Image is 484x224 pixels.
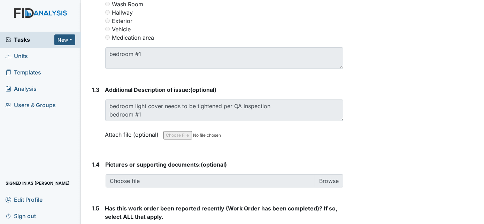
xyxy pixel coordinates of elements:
[105,10,110,15] input: Hallway
[6,210,36,221] span: Sign out
[6,51,28,62] span: Units
[105,27,110,31] input: Vehicle
[6,83,37,94] span: Analysis
[105,18,110,23] input: Exterior
[6,194,43,205] span: Edit Profile
[92,160,100,169] label: 1.4
[92,86,100,94] label: 1.3
[106,160,344,169] strong: (optional)
[6,35,54,44] a: Tasks
[6,67,41,78] span: Templates
[105,127,162,139] label: Attach file (optional)
[105,2,110,6] input: Wash Room
[105,35,110,40] input: Medication area
[105,86,344,94] strong: (optional)
[105,86,191,93] span: Additional Description of issue:
[106,161,201,168] span: Pictures or supporting documents:
[105,99,344,121] textarea: bedroom light cover needs to be tightened per QA inspection bedroom #1
[54,34,75,45] button: New
[6,178,70,189] span: Signed in as [PERSON_NAME]
[112,8,133,17] label: Hallway
[112,17,133,25] label: Exterior
[6,100,56,111] span: Users & Groups
[112,33,154,42] label: Medication area
[105,205,338,220] span: Has this work order been reported recently (Work Order has been completed)? If so, select ALL tha...
[92,204,100,213] label: 1.5
[105,47,344,69] textarea: bedroom #1
[112,25,131,33] label: Vehicle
